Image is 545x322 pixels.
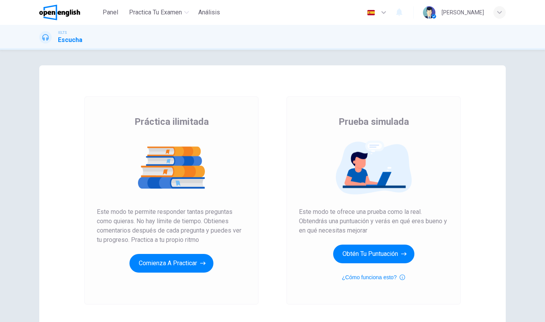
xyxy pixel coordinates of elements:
a: OpenEnglish logo [39,5,98,20]
img: Profile picture [423,6,435,19]
span: IELTS [58,30,67,35]
button: Obtén tu puntuación [333,245,414,263]
span: Este modo te ofrece una prueba como la real. Obtendrás una puntuación y verás en qué eres bueno y... [299,207,448,235]
button: Practica tu examen [126,5,192,19]
div: [PERSON_NAME] [442,8,484,17]
img: OpenEnglish logo [39,5,80,20]
h1: Escucha [58,35,82,45]
span: Análisis [198,8,220,17]
span: Práctica ilimitada [135,115,209,128]
span: Panel [103,8,118,17]
img: es [366,10,376,16]
button: ¿Cómo funciona esto? [342,273,405,282]
span: Este modo te permite responder tantas preguntas como quieras. No hay límite de tiempo. Obtienes c... [97,207,246,245]
button: Análisis [195,5,223,19]
span: Practica tu examen [129,8,182,17]
button: Panel [98,5,123,19]
button: Comienza a practicar [129,254,213,273]
span: Prueba simulada [339,115,409,128]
